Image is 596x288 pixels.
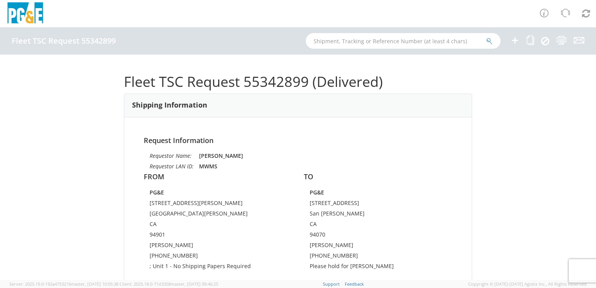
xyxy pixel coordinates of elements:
i: Requestor Name: [150,152,192,159]
td: [STREET_ADDRESS][PERSON_NAME] [150,199,286,210]
input: Shipment, Tracking or Reference Number (at least 4 chars) [306,33,501,49]
strong: MWMS [199,163,217,170]
span: master, [DATE] 09:46:25 [171,281,218,287]
td: 94070 [310,231,446,241]
i: Requestor LAN ID: [150,163,194,170]
h4: Request Information [144,137,452,145]
td: CA [150,220,286,231]
td: CA [310,220,446,231]
span: master, [DATE] 10:05:38 [71,281,118,287]
td: Please hold for [PERSON_NAME] [310,262,446,273]
a: Feedback [345,281,364,287]
td: [PERSON_NAME] [310,241,446,252]
td: [GEOGRAPHIC_DATA][PERSON_NAME] [150,210,286,220]
span: Server: 2025.19.0-192a4753216 [9,281,118,287]
td: [PHONE_NUMBER] [150,252,286,262]
span: Copyright © [DATE]-[DATE] Agistix Inc., All Rights Reserved [468,281,587,287]
td: San [PERSON_NAME] [310,210,446,220]
td: [PERSON_NAME] [150,241,286,252]
strong: PG&E [310,189,324,196]
a: Support [323,281,340,287]
strong: PG&E [150,189,164,196]
td: [PHONE_NUMBER] [310,252,446,262]
h4: Fleet TSC Request 55342899 [12,37,116,45]
h1: Fleet TSC Request 55342899 (Delivered) [124,74,472,90]
td: 94901 [150,231,286,241]
h3: Shipping Information [132,101,207,109]
td: ; Unit 1 - No Shipping Papers Required [150,262,286,273]
h4: FROM [144,173,292,181]
td: [STREET_ADDRESS] [310,199,446,210]
strong: [PERSON_NAME] [199,152,243,159]
img: pge-logo-06675f144f4cfa6a6814.png [6,2,45,25]
span: Client: 2025.18.0-71d3358 [120,281,218,287]
h4: TO [304,173,452,181]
